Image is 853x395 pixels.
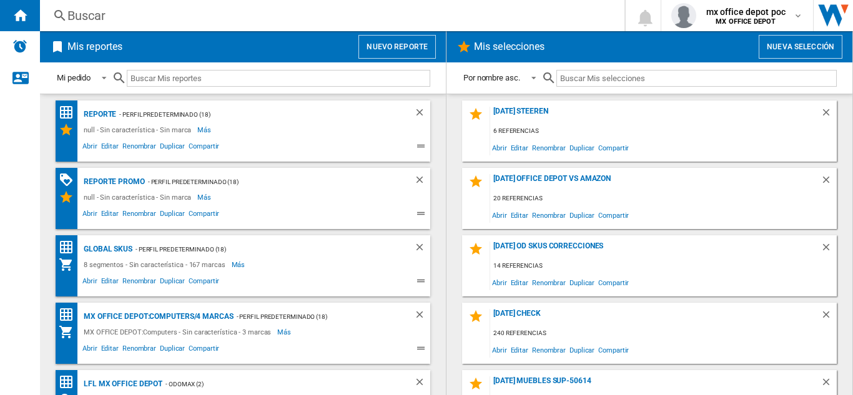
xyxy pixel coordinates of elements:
[59,122,81,137] div: Mis Selecciones
[414,309,430,324] div: Borrar
[116,107,389,122] div: - Perfil predeterminado (18)
[187,208,221,223] span: Compartir
[509,207,530,223] span: Editar
[490,191,837,207] div: 20 referencias
[716,17,776,26] b: MX OFFICE DEPOT
[81,241,132,257] div: Global SKUs
[59,172,81,188] div: Matriz de PROMOCIONES
[490,107,821,124] div: [DATE] STEEREN
[821,241,837,258] div: Borrar
[158,140,187,155] span: Duplicar
[414,376,430,392] div: Borrar
[127,70,430,87] input: Buscar Mis reportes
[57,73,91,82] div: Mi pedido
[490,139,509,156] span: Abrir
[187,275,221,290] span: Compartir
[568,274,596,291] span: Duplicar
[59,105,81,120] div: Matriz de precios
[490,309,821,326] div: [DATE] CHECK
[596,274,631,291] span: Compartir
[358,35,436,59] button: Nuevo reporte
[59,324,81,339] div: Mi colección
[232,257,247,272] span: Más
[490,274,509,291] span: Abrir
[490,124,837,139] div: 6 referencias
[99,140,121,155] span: Editar
[81,190,197,205] div: null - Sin característica - Sin marca
[81,107,116,122] div: REPORTE
[490,341,509,358] span: Abrir
[162,376,389,392] div: - ODOMAX (2)
[145,174,389,190] div: - Perfil predeterminado (18)
[12,39,27,54] img: alerts-logo.svg
[99,275,121,290] span: Editar
[121,208,158,223] span: Renombrar
[414,174,430,190] div: Borrar
[414,241,430,257] div: Borrar
[509,274,530,291] span: Editar
[121,343,158,358] span: Renombrar
[81,376,162,392] div: LFL MX OFFICE DEPOT
[414,107,430,122] div: Borrar
[132,241,389,257] div: - Perfil predeterminado (18)
[158,343,187,358] span: Duplicar
[490,376,821,393] div: [DATE] muebles SUP-50614
[65,35,125,59] h2: Mis reportes
[121,140,158,155] span: Renombrar
[509,341,530,358] span: Editar
[197,122,213,137] span: Más
[187,140,221,155] span: Compartir
[121,275,158,290] span: Renombrar
[821,107,837,124] div: Borrar
[59,374,81,390] div: Matriz de precios
[490,207,509,223] span: Abrir
[821,174,837,191] div: Borrar
[759,35,842,59] button: Nueva selección
[530,139,568,156] span: Renombrar
[530,207,568,223] span: Renombrar
[81,343,99,358] span: Abrir
[81,122,197,137] div: null - Sin característica - Sin marca
[671,3,696,28] img: profile.jpg
[568,341,596,358] span: Duplicar
[81,275,99,290] span: Abrir
[596,207,631,223] span: Compartir
[596,139,631,156] span: Compartir
[490,326,837,341] div: 240 referencias
[471,35,548,59] h2: Mis selecciones
[81,208,99,223] span: Abrir
[277,324,293,339] span: Más
[81,174,145,190] div: Reporte PROMO
[706,6,786,18] span: mx office depot poc
[821,309,837,326] div: Borrar
[234,309,389,324] div: - Perfil predeterminado (18)
[197,190,213,205] span: Más
[81,324,277,339] div: MX OFFICE DEPOT:Computers - Sin característica - 3 marcas
[67,7,592,24] div: Buscar
[158,275,187,290] span: Duplicar
[490,174,821,191] div: [DATE] OFFICE DEPOT VS AMAZON
[490,258,837,274] div: 14 referencias
[821,376,837,393] div: Borrar
[158,208,187,223] span: Duplicar
[463,73,520,82] div: Por nombre asc.
[59,240,81,255] div: Matriz de precios
[99,343,121,358] span: Editar
[81,140,99,155] span: Abrir
[81,257,232,272] div: 8 segmentos - Sin característica - 167 marcas
[530,274,568,291] span: Renombrar
[59,190,81,205] div: Mis Selecciones
[99,208,121,223] span: Editar
[556,70,837,87] input: Buscar Mis selecciones
[530,341,568,358] span: Renombrar
[596,341,631,358] span: Compartir
[568,139,596,156] span: Duplicar
[59,257,81,272] div: Mi colección
[59,307,81,323] div: Matriz de precios
[490,241,821,258] div: [DATE] OD SKUS CORRECCIONES
[187,343,221,358] span: Compartir
[568,207,596,223] span: Duplicar
[509,139,530,156] span: Editar
[81,309,234,324] div: MX OFFICE DEPOT:Computers/4 marcas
